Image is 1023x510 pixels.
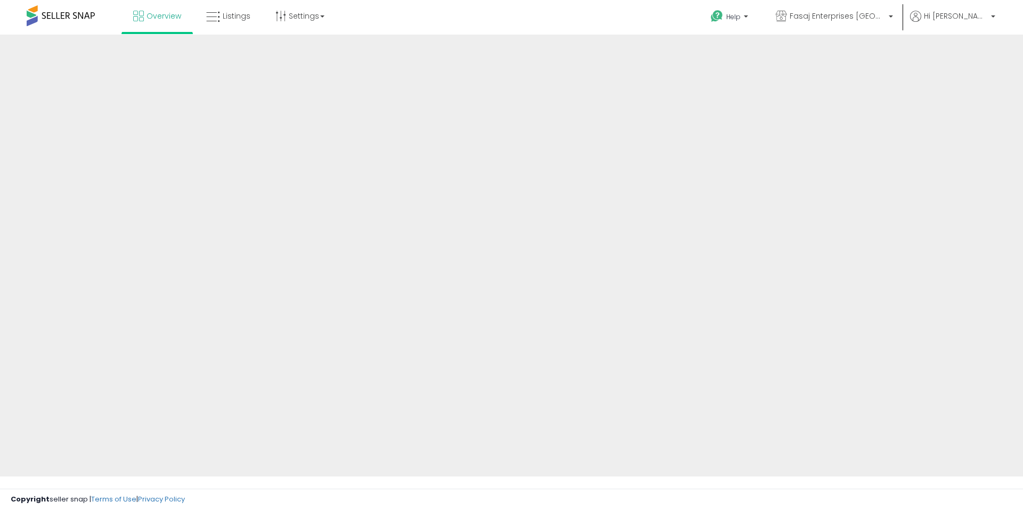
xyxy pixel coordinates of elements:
[710,10,724,23] i: Get Help
[702,2,759,35] a: Help
[790,11,886,21] span: Fasaj Enterprises [GEOGRAPHIC_DATA]
[223,11,250,21] span: Listings
[910,11,995,35] a: Hi [PERSON_NAME]
[726,12,741,21] span: Help
[924,11,988,21] span: Hi [PERSON_NAME]
[147,11,181,21] span: Overview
